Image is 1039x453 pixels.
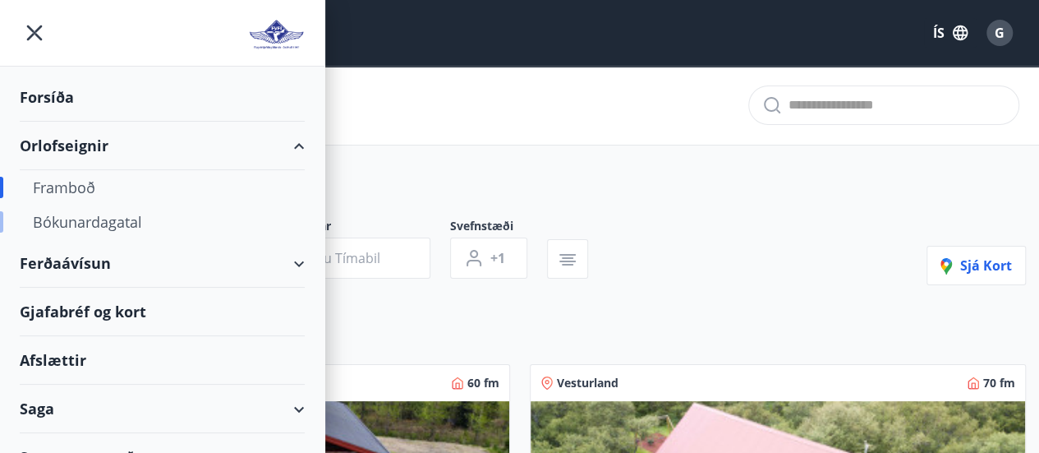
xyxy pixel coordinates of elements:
img: union_logo [248,18,305,51]
span: Svefnstæði [450,218,547,238]
button: Sjá kort [926,246,1026,285]
div: Orlofseignir [20,122,305,170]
span: Veldu tímabil [297,249,380,267]
div: Ferðaávísun [20,239,305,288]
button: ÍS [924,18,977,48]
button: G [980,13,1019,53]
div: Gjafabréf og kort [20,288,305,336]
span: Dagsetningar [256,218,450,238]
span: +1 [490,249,505,267]
span: Vesturland [557,375,618,391]
div: Afslættir [20,336,305,385]
button: Veldu tímabil [256,238,430,279]
span: 70 fm [983,375,1015,391]
span: Sjá kort [940,257,1012,275]
button: menu [20,18,49,48]
div: Saga [20,385,305,433]
span: 60 fm [467,375,499,391]
div: Framboð [33,170,292,205]
button: +1 [450,238,527,279]
div: Bókunardagatal [33,205,292,239]
span: G [995,24,1005,42]
div: Forsíða [20,73,305,122]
